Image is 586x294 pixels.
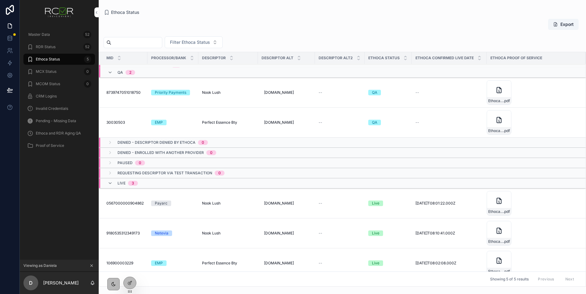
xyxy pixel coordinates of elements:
button: Export [548,19,579,30]
a: Nook Lush [202,90,254,95]
a: 8739747051018750 [106,90,144,95]
span: Pending - Missing Data [36,118,76,123]
span: Master Data [28,32,50,37]
span: Nook Lush [202,231,221,236]
div: Netevia [155,230,168,236]
span: Ethoca-Proof-of-Service---Elevtech---106900003229 [488,269,503,274]
a: [DATE]T08:01:22.000Z [415,201,483,206]
div: QA [372,120,377,125]
span: Proof of Service [36,143,64,148]
span: MID [106,56,113,60]
span: RDR Status [36,44,56,49]
a: MCX Status0 [23,66,95,77]
span: Perfect Essence Bty [202,261,237,266]
div: 0 [139,160,141,165]
span: Processor/Bank [151,56,186,60]
div: 3 [132,181,134,186]
a: -- [415,90,483,95]
span: Missing Info from Client [118,67,169,72]
a: Live [368,201,408,206]
span: [DOMAIN_NAME] [264,120,294,125]
a: Live [368,260,408,266]
a: QA [368,90,408,95]
span: Denied - Enrolled with Another Provider [118,150,204,155]
a: Pending - Missing Data [23,115,95,126]
div: 0 [175,67,177,72]
a: [DOMAIN_NAME] [262,198,311,208]
span: Perfect Essence Bty [202,120,237,125]
div: 5 [84,56,91,63]
span: Denied - Descriptor Denied by Ethoca [118,140,196,145]
span: -- [319,120,322,125]
a: CRM Logins [23,91,95,102]
a: Nook Lush [202,231,254,236]
span: Ethoca-Proof-of-Service-----0567000000904862 [488,209,503,214]
div: Payarc [155,201,167,206]
span: Invalid Credentials [36,106,68,111]
span: D [29,279,33,287]
span: Descriptor Alt [262,56,293,60]
a: EMP [151,260,195,266]
a: Ethoca and RDR Aging QA [23,128,95,139]
div: 0 [84,68,91,75]
span: [DOMAIN_NAME] [264,90,294,95]
a: -- [319,120,361,125]
span: .pdf [503,209,510,214]
a: Proof of Service [23,140,95,151]
span: -- [415,90,419,95]
div: Live [372,260,379,266]
a: 30030503 [106,120,144,125]
span: Filter Ethoca Status [170,39,210,45]
a: Perfect Essence Bty [202,120,254,125]
a: Priority Payments [151,90,195,95]
span: -- [319,261,322,266]
span: .pdf [503,269,510,274]
span: 0567000000904862 [106,201,144,206]
a: -- [319,90,361,95]
span: Paused [118,160,133,165]
div: QA [372,90,377,95]
span: 8739747051018750 [106,90,141,95]
span: Ethoca-Proof-of-Service-----9180535312349173 [488,239,503,244]
span: .pdf [503,98,510,103]
a: [DOMAIN_NAME] [262,228,311,238]
span: MCOM Status [36,81,60,86]
span: Ethoca Confirmed Live Date [415,56,474,60]
span: [DATE]T08:01:22.000Z [415,201,456,206]
a: [DATE]T08:02:08.000Z [415,261,483,266]
img: App logo [45,7,73,17]
div: 0 [218,171,221,176]
a: [DOMAIN_NAME] [262,88,311,97]
span: Ethoca Proof of Service [490,56,542,60]
a: Live [368,230,408,236]
a: Ethoca Status [104,9,139,15]
span: .pdf [503,239,510,244]
span: Nook Lush [202,90,221,95]
a: 9180535312349173 [106,231,144,236]
span: Descriptor Alt2 [319,56,353,60]
div: 52 [83,43,91,51]
a: Invalid Credentials [23,103,95,114]
span: Showing 5 of 5 results [490,277,529,282]
span: QA [118,70,123,75]
div: 2 [129,70,131,75]
a: Ethoca-Proof-of-Service------8739747051018750.pdf [487,80,578,105]
p: [PERSON_NAME] [43,280,79,286]
span: Ethoca and RDR Aging QA [36,131,81,136]
a: -- [319,261,361,266]
span: MCX Status [36,69,56,74]
div: 0 [84,80,91,88]
span: CRM Logins [36,94,57,99]
a: -- [415,120,483,125]
a: Ethoca-Proof-of-Service---Elevtech---30030503.pdf [487,110,578,135]
span: .pdf [503,128,510,133]
a: EMP [151,120,195,125]
span: Ethoca-Proof-of-Service---Elevtech---30030503 [488,128,503,133]
span: [DOMAIN_NAME] [264,201,294,206]
div: 52 [83,31,91,38]
span: Descriptor [202,56,226,60]
a: Nook Lush [202,201,254,206]
a: Ethoca-Proof-of-Service---Elevtech---106900003229.pdf [487,251,578,275]
span: Ethoca Status [368,56,400,60]
span: Live [118,181,126,186]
